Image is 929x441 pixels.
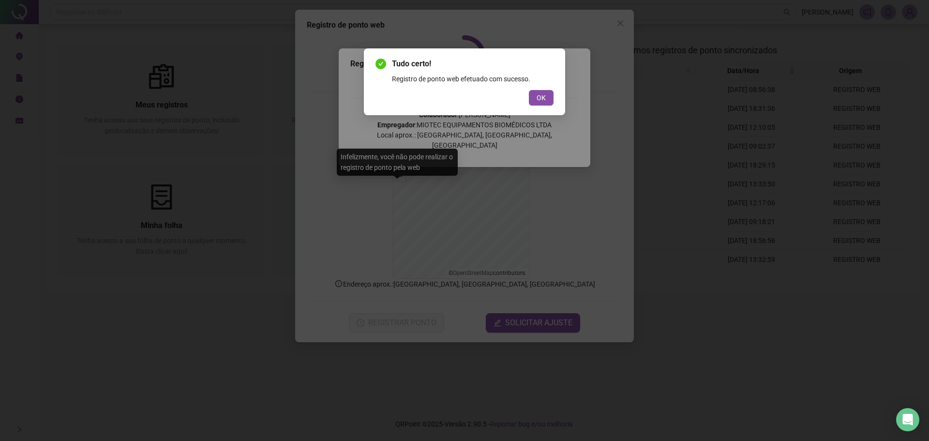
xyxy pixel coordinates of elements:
div: Open Intercom Messenger [896,408,919,431]
span: Tudo certo! [392,58,554,70]
span: check-circle [375,59,386,69]
span: OK [537,92,546,103]
button: OK [529,90,554,106]
div: Registro de ponto web efetuado com sucesso. [392,74,554,84]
